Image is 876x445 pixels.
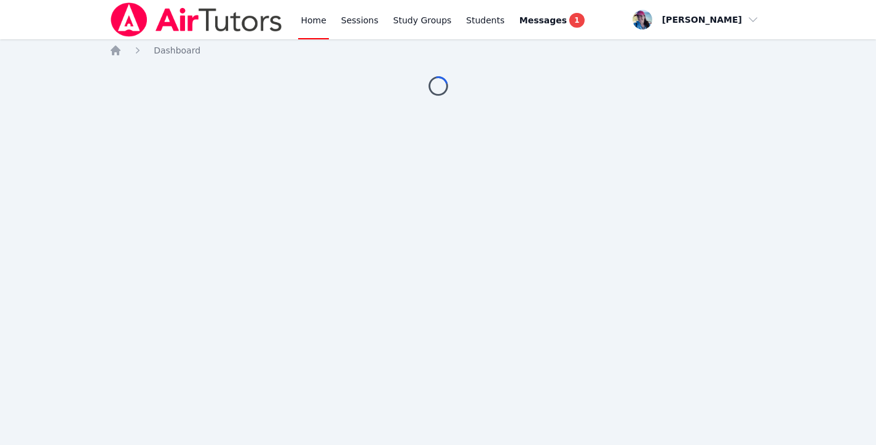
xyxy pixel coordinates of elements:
[569,13,584,28] span: 1
[154,45,200,55] span: Dashboard
[109,44,767,57] nav: Breadcrumb
[154,44,200,57] a: Dashboard
[519,14,567,26] span: Messages
[109,2,283,37] img: Air Tutors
